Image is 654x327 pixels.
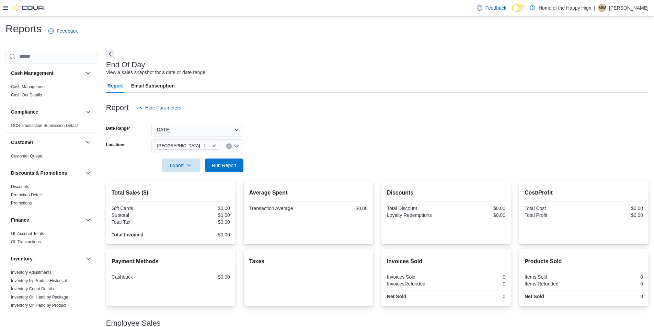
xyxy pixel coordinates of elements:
span: Customer Queue [11,153,42,159]
h2: Discounts [387,189,505,197]
div: InvoicesRefunded [387,281,445,287]
p: Home of the Happy High [539,4,591,12]
div: Items Sold [525,274,583,280]
div: Total Cost [525,206,583,211]
h3: Report [106,104,129,112]
h2: Payment Methods [112,257,230,266]
span: Feedback [485,4,506,11]
div: Matthew Willison [598,4,606,12]
span: Inventory Count Details [11,286,54,292]
div: Cashback [112,274,170,280]
span: Feedback [57,27,78,34]
button: Compliance [84,108,92,116]
button: Finance [11,217,83,223]
button: Export [162,159,200,172]
a: Inventory On Hand by Package [11,295,68,300]
h3: Compliance [11,108,38,115]
span: Run Report [212,162,237,169]
div: $0.00 [447,212,505,218]
button: Inventory [84,255,92,263]
span: Cash Management [11,84,46,90]
span: Promotions [11,200,32,206]
a: Inventory Adjustments [11,270,51,275]
strong: Net Sold [525,294,544,299]
h2: Average Spent [249,189,368,197]
button: Finance [84,216,92,224]
div: Items Refunded [525,281,583,287]
div: Gift Cards [112,206,170,211]
span: Report [107,79,123,93]
button: Inventory [11,255,83,262]
div: 0 [585,294,643,299]
div: $0.00 [585,206,643,211]
a: Cash Out Details [11,93,42,97]
div: $0.00 [172,232,230,237]
h2: Total Sales ($) [112,189,230,197]
div: Loyalty Redemptions [387,212,445,218]
div: $0.00 [172,206,230,211]
button: Cash Management [11,70,83,77]
span: Promotion Details [11,192,44,198]
div: Transaction Average [249,206,307,211]
span: Cash Out Details [11,92,42,98]
div: View a sales snapshot for a date or date range. [106,69,207,76]
div: 0 [447,294,505,299]
a: Inventory Count Details [11,287,54,291]
div: Total Profit [525,212,583,218]
a: Feedback [474,1,509,15]
div: Invoices Sold [387,274,445,280]
span: GL Transactions [11,239,41,245]
span: [GEOGRAPHIC_DATA] - [GEOGRAPHIC_DATA] - Fire & Flower [157,142,211,149]
span: Email Subscription [131,79,175,93]
span: OCS Transaction Submission Details [11,123,79,128]
label: Locations [106,142,126,148]
h2: Invoices Sold [387,257,505,266]
a: Inventory On Hand by Product [11,303,66,308]
h2: Cost/Profit [525,189,643,197]
p: [PERSON_NAME] [609,4,649,12]
a: Promotions [11,201,32,206]
button: Remove Sherwood Park - Baseline Road - Fire & Flower from selection in this group [212,144,216,148]
div: Finance [5,230,98,249]
span: Inventory by Product Historical [11,278,67,283]
button: Customer [84,138,92,147]
label: Date Range [106,126,130,131]
button: Discounts & Promotions [11,170,83,176]
a: GL Transactions [11,240,41,244]
button: Clear input [226,143,232,149]
a: Feedback [46,24,80,38]
button: Discounts & Promotions [84,169,92,177]
div: 0 [447,281,505,287]
button: Next [106,50,114,58]
button: Run Report [205,159,243,172]
h3: Inventory [11,255,33,262]
div: Total Discount [387,206,445,211]
h3: End Of Day [106,61,145,69]
button: Open list of options [234,143,239,149]
div: 0 [585,274,643,280]
button: Customer [11,139,83,146]
a: Cash Management [11,84,46,89]
span: Inventory On Hand by Package [11,294,68,300]
div: $0.00 [172,219,230,225]
div: Customer [5,152,98,163]
div: $0.00 [310,206,368,211]
a: GL Account Totals [11,231,44,236]
button: Hide Parameters [134,101,184,115]
h3: Discounts & Promotions [11,170,67,176]
a: Promotion Details [11,192,44,197]
div: $0.00 [172,274,230,280]
span: Hide Parameters [145,104,181,111]
div: 0 [585,281,643,287]
span: Discounts [11,184,29,189]
div: Cash Management [5,83,98,102]
h2: Products Sold [525,257,643,266]
input: Dark Mode [512,4,526,12]
button: Compliance [11,108,83,115]
strong: Total Invoiced [112,232,144,237]
h3: Customer [11,139,33,146]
